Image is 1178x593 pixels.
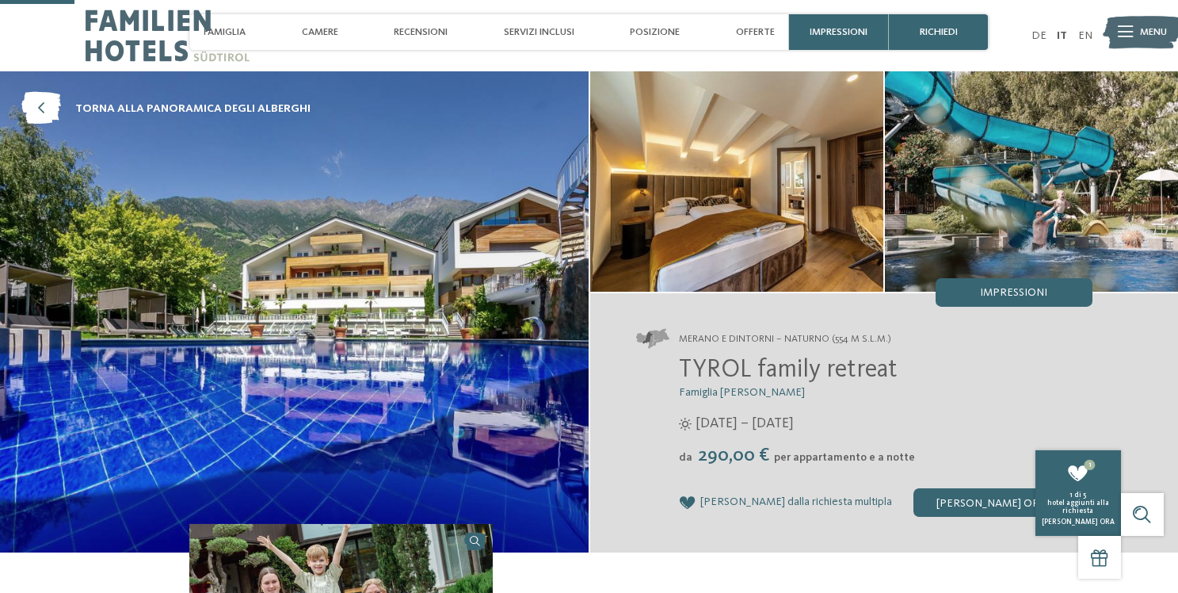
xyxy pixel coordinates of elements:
span: torna alla panoramica degli alberghi [75,101,311,117]
span: hotel aggiunti alla richiesta [1047,499,1109,515]
span: da [679,452,692,463]
span: per appartamento e a notte [774,452,915,463]
span: TYROL family retreat [679,358,898,383]
a: EN [1078,30,1092,41]
span: Menu [1140,25,1167,40]
div: [PERSON_NAME] ora [913,488,1070,517]
a: 1 1 di 5 hotel aggiunti alla richiesta [PERSON_NAME] ora [1035,450,1121,536]
span: Impressioni [980,287,1047,298]
img: Un family hotel a Naturno di gran classe [885,71,1178,292]
span: [PERSON_NAME] ora [1042,518,1115,526]
span: Merano e dintorni – Naturno (554 m s.l.m.) [679,332,891,346]
span: 290,00 € [694,446,772,465]
img: Un family hotel a Naturno di gran classe [590,71,883,292]
i: Orari d'apertura estate [679,418,692,430]
a: torna alla panoramica degli alberghi [21,93,311,125]
a: IT [1057,30,1067,41]
span: [DATE] – [DATE] [696,414,794,434]
span: 1 [1069,492,1073,499]
span: 5 [1083,492,1086,499]
span: di [1074,492,1081,499]
span: [PERSON_NAME] dalla richiesta multipla [700,496,892,509]
span: Famiglia [PERSON_NAME] [679,387,805,398]
a: DE [1031,30,1046,41]
span: 1 [1085,460,1096,471]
